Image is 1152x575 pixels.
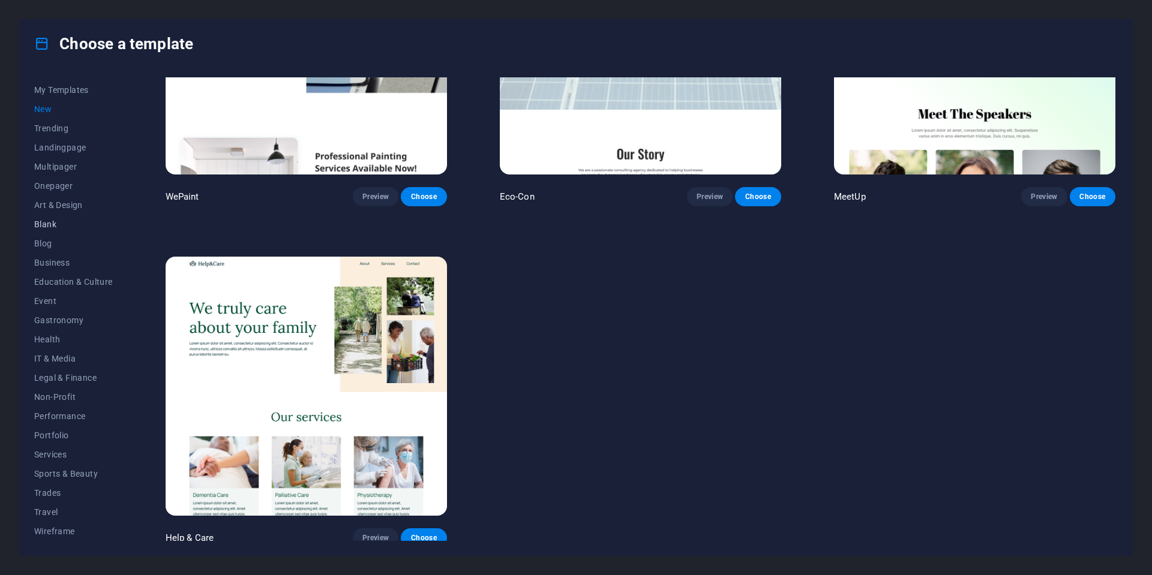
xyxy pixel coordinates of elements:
button: Art & Design [34,195,113,215]
p: WePaint [166,191,199,203]
span: New [34,104,113,114]
button: Legal & Finance [34,368,113,387]
button: Trades [34,483,113,502]
p: Eco-Con [500,191,535,203]
span: Preview [697,192,723,201]
span: Onepager [34,181,113,191]
button: Trending [34,119,113,138]
p: MeetUp [834,191,866,203]
button: Wireframe [34,522,113,541]
p: Help & Care [166,532,214,544]
button: Blog [34,234,113,253]
span: Preview [362,533,389,543]
button: Choose [401,187,446,206]
span: Services [34,450,113,459]
span: Multipager [34,162,113,171]
span: Preview [362,192,389,201]
span: Preview [1031,192,1057,201]
button: Choose [1070,187,1115,206]
img: Help & Care [166,257,447,516]
button: Sports & Beauty [34,464,113,483]
span: Choose [1079,192,1106,201]
span: Health [34,335,113,344]
button: Gastronomy [34,311,113,330]
button: Business [34,253,113,272]
button: Education & Culture [34,272,113,291]
span: Choose [745,192,771,201]
button: Multipager [34,157,113,176]
span: Education & Culture [34,277,113,287]
span: Choose [410,533,437,543]
span: Trending [34,124,113,133]
span: Trades [34,488,113,498]
button: Performance [34,407,113,426]
span: Portfolio [34,431,113,440]
span: Non-Profit [34,392,113,402]
span: Event [34,296,113,306]
span: Legal & Finance [34,373,113,383]
span: Business [34,258,113,267]
button: Landingpage [34,138,113,157]
button: Non-Profit [34,387,113,407]
span: Sports & Beauty [34,469,113,478]
span: Art & Design [34,200,113,210]
button: IT & Media [34,349,113,368]
span: IT & Media [34,354,113,363]
button: Choose [735,187,781,206]
button: Preview [1021,187,1067,206]
button: Portfolio [34,426,113,445]
button: Event [34,291,113,311]
button: New [34,100,113,119]
button: My Templates [34,80,113,100]
span: Blog [34,239,113,248]
h4: Choose a template [34,34,193,53]
button: Preview [687,187,733,206]
span: Blank [34,219,113,229]
button: Travel [34,502,113,522]
span: Gastronomy [34,315,113,325]
button: Choose [401,528,446,547]
button: Preview [353,528,398,547]
span: Performance [34,411,113,421]
span: Choose [410,192,437,201]
span: Travel [34,507,113,517]
button: Services [34,445,113,464]
span: Wireframe [34,526,113,536]
span: Landingpage [34,143,113,152]
span: My Templates [34,85,113,95]
button: Health [34,330,113,349]
button: Preview [353,187,398,206]
button: Blank [34,215,113,234]
button: Onepager [34,176,113,195]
